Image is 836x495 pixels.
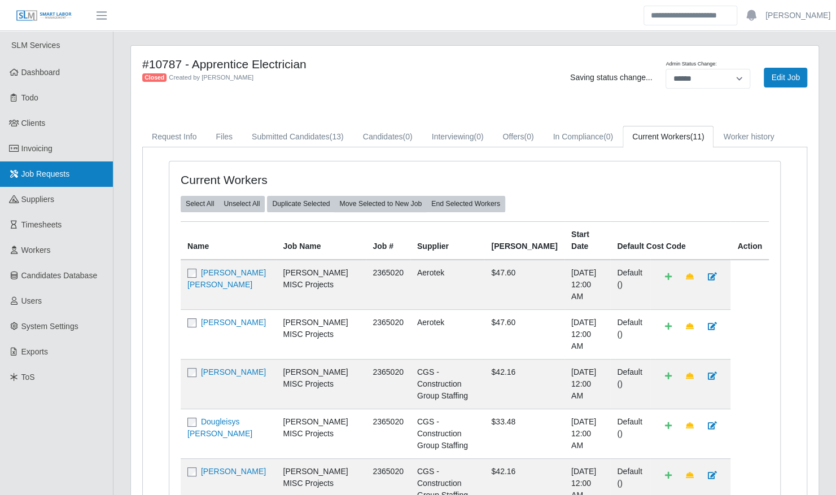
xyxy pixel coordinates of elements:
[564,260,610,310] td: [DATE] 12:00 AM
[21,271,98,280] span: Candidates Database
[657,416,679,436] a: Add Default Cost Code
[484,309,564,359] td: $47.60
[410,309,485,359] td: Aerotek
[334,196,427,212] button: Move Selected to New Job
[276,309,366,359] td: [PERSON_NAME] MISC Projects
[242,126,353,148] a: Submitted Candidates
[410,409,485,458] td: CGS - Construction Group Staffing
[678,366,701,386] a: Make Team Lead
[484,409,564,458] td: $33.48
[524,132,533,141] span: (0)
[181,196,219,212] button: Select All
[21,246,51,255] span: Workers
[201,467,266,476] a: [PERSON_NAME]
[610,309,650,359] td: Default ()
[564,309,610,359] td: [DATE] 12:00 AM
[678,317,701,336] a: Make Team Lead
[187,417,252,438] a: Dougleisys [PERSON_NAME]
[353,126,422,148] a: Candidates
[181,221,276,260] th: Name
[564,221,610,260] th: Start Date
[366,359,410,409] td: 2365020
[623,126,714,148] a: Current Workers
[422,126,493,148] a: Interviewing
[410,359,485,409] td: CGS - Construction Group Staffing
[330,132,344,141] span: (13)
[21,373,35,382] span: ToS
[603,132,613,141] span: (0)
[764,68,807,87] a: Edit Job
[187,268,266,289] a: [PERSON_NAME] [PERSON_NAME]
[276,221,366,260] th: Job Name
[678,416,701,436] a: Make Team Lead
[484,260,564,310] td: $47.60
[21,322,78,331] span: System Settings
[366,260,410,310] td: 2365020
[610,260,650,310] td: Default ()
[657,267,679,287] a: Add Default Cost Code
[493,126,543,148] a: Offers
[484,221,564,260] th: [PERSON_NAME]
[201,367,266,376] a: [PERSON_NAME]
[169,74,253,81] span: Created by [PERSON_NAME]
[21,169,70,178] span: Job Requests
[644,6,737,25] input: Search
[21,195,54,204] span: Suppliers
[267,196,505,212] div: bulk actions
[402,132,412,141] span: (0)
[610,359,650,409] td: Default ()
[21,68,60,77] span: Dashboard
[484,359,564,409] td: $42.16
[678,466,701,485] a: Make Team Lead
[21,220,62,229] span: Timesheets
[218,196,265,212] button: Unselect All
[181,173,416,187] h4: Current Workers
[610,409,650,458] td: Default ()
[142,126,206,148] a: Request Info
[21,347,48,356] span: Exports
[410,221,485,260] th: Supplier
[690,132,704,141] span: (11)
[276,359,366,409] td: [PERSON_NAME] MISC Projects
[21,296,42,305] span: Users
[714,126,784,148] a: Worker history
[570,72,653,84] span: Saving status change...
[564,409,610,458] td: [DATE] 12:00 AM
[410,260,485,310] td: Aerotek
[21,144,52,153] span: Invoicing
[142,73,167,82] span: Closed
[610,221,730,260] th: Default Cost Code
[181,196,265,212] div: bulk actions
[678,267,701,287] a: Make Team Lead
[657,317,679,336] a: Add Default Cost Code
[666,60,716,68] label: Admin Status Change:
[366,221,410,260] th: Job #
[543,126,623,148] a: In Compliance
[564,359,610,409] td: [DATE] 12:00 AM
[657,366,679,386] a: Add Default Cost Code
[142,57,523,71] h4: #10787 - Apprentice Electrician
[366,409,410,458] td: 2365020
[730,221,769,260] th: Action
[267,196,335,212] button: Duplicate Selected
[16,10,72,22] img: SLM Logo
[276,260,366,310] td: [PERSON_NAME] MISC Projects
[474,132,483,141] span: (0)
[206,126,242,148] a: Files
[11,41,60,50] span: SLM Services
[21,119,46,128] span: Clients
[657,466,679,485] a: Add Default Cost Code
[366,309,410,359] td: 2365020
[201,318,266,327] a: [PERSON_NAME]
[765,10,830,21] a: [PERSON_NAME]
[21,93,38,102] span: Todo
[426,196,505,212] button: End Selected Workers
[276,409,366,458] td: [PERSON_NAME] MISC Projects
